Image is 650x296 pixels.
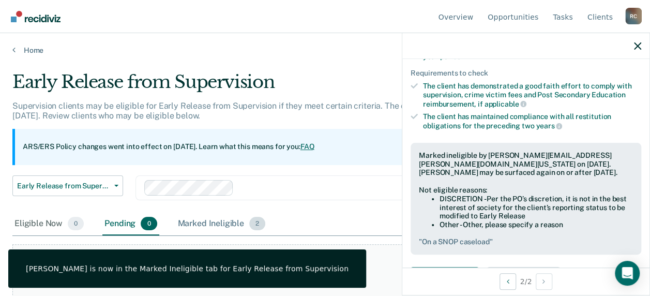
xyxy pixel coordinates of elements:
li: Other - Other, please specify a reason [440,220,633,229]
span: period [440,52,461,61]
div: Pending [102,213,159,235]
span: Revert Changes [564,267,618,288]
div: The client has maintained compliance with all restitution obligations for the preceding two [423,112,641,130]
button: Next Opportunity [536,273,552,290]
span: years [536,122,562,130]
span: Early Release from Supervision [17,182,110,190]
span: 0 [141,217,157,230]
img: Recidiviz [11,11,61,22]
div: Eligible Now [12,213,86,235]
a: FAQ [300,142,315,151]
button: Previous Opportunity [500,273,516,290]
button: Update status [487,267,560,288]
a: Navigate to form link [411,267,483,288]
div: Not eligible reasons: [419,186,633,195]
div: The client has demonstrated a good faith effort to comply with supervision, crime victim fees and... [423,82,641,108]
div: [PERSON_NAME] is now in the Marked Ineligible tab for Early Release from Supervision [26,264,349,273]
div: Requirements to check [411,69,641,78]
div: Open Intercom Messenger [615,261,640,286]
pre: " On a SNOP caseload " [419,238,633,246]
span: 2 [249,217,265,230]
button: Download Form [411,267,479,288]
div: Marked Ineligible [176,213,268,235]
div: Marked ineligible by [PERSON_NAME][EMAIL_ADDRESS][PERSON_NAME][DOMAIN_NAME][US_STATE] on [DATE]. ... [419,151,633,177]
li: DISCRETION - Per the PO’s discretion, it is not in the best interest of society for the client’s ... [440,195,633,220]
a: Home [12,46,638,55]
div: 2 / 2 [402,268,649,295]
div: Early Release from Supervision [12,71,597,101]
span: applicable [485,100,526,108]
button: Profile dropdown button [625,8,642,24]
div: R C [625,8,642,24]
span: 0 [68,217,84,230]
p: Supervision clients may be eligible for Early Release from Supervision if they meet certain crite... [12,101,570,121]
p: ARS/ERS Policy changes went into effect on [DATE]. Learn what this means for you: [23,142,314,152]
